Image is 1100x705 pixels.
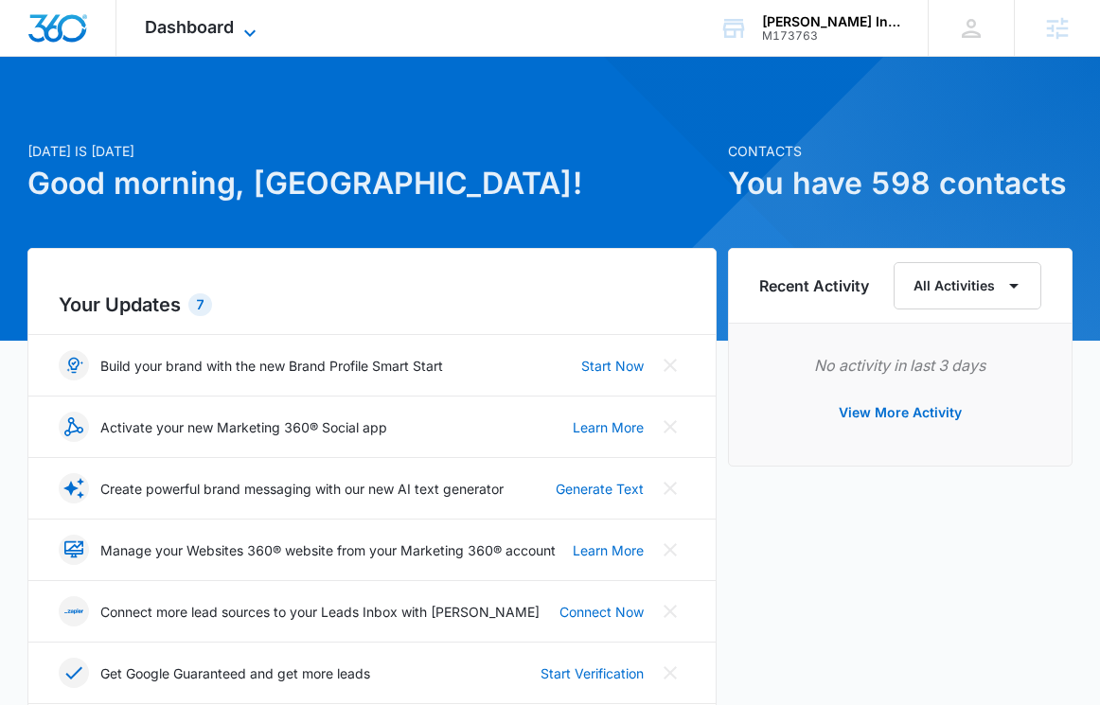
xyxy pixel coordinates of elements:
[100,479,504,499] p: Create powerful brand messaging with our new AI text generator
[655,658,685,688] button: Close
[655,473,685,503] button: Close
[655,412,685,442] button: Close
[51,110,66,125] img: tab_domain_overview_orange.svg
[655,350,685,380] button: Close
[100,663,370,683] p: Get Google Guaranteed and get more leads
[556,479,644,499] a: Generate Text
[27,141,717,161] p: [DATE] is [DATE]
[72,112,169,124] div: Domain Overview
[759,354,1041,377] p: No activity in last 3 days
[541,663,644,683] a: Start Verification
[581,356,644,376] a: Start Now
[100,602,540,622] p: Connect more lead sources to your Leads Inbox with [PERSON_NAME]
[728,161,1073,206] h1: You have 598 contacts
[559,602,644,622] a: Connect Now
[762,14,900,29] div: account name
[27,161,717,206] h1: Good morning, [GEOGRAPHIC_DATA]!
[188,110,204,125] img: tab_keywords_by_traffic_grey.svg
[209,112,319,124] div: Keywords by Traffic
[59,291,685,319] h2: Your Updates
[573,417,644,437] a: Learn More
[100,356,443,376] p: Build your brand with the new Brand Profile Smart Start
[30,30,45,45] img: logo_orange.svg
[145,17,234,37] span: Dashboard
[30,49,45,64] img: website_grey.svg
[894,262,1041,309] button: All Activities
[573,540,644,560] a: Learn More
[53,30,93,45] div: v 4.0.24
[188,293,212,316] div: 7
[100,540,556,560] p: Manage your Websites 360® website from your Marketing 360® account
[728,141,1073,161] p: Contacts
[655,596,685,626] button: Close
[759,274,869,297] h6: Recent Activity
[100,417,387,437] p: Activate your new Marketing 360® Social app
[655,535,685,565] button: Close
[762,29,900,43] div: account id
[820,390,981,435] button: View More Activity
[49,49,208,64] div: Domain: [DOMAIN_NAME]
